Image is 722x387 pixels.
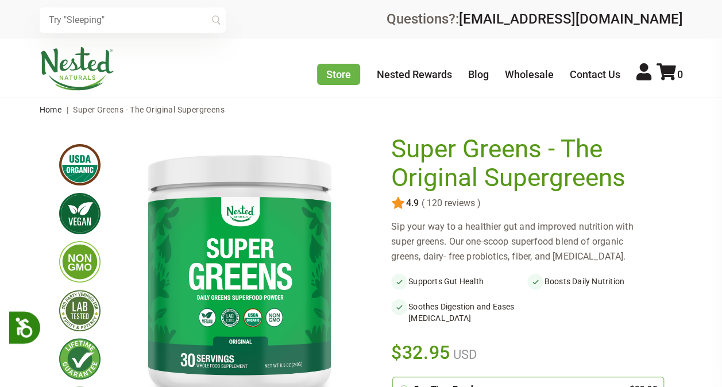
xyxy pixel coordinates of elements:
a: Contact Us [570,68,620,80]
span: Super Greens - The Original Supergreens [73,105,225,114]
span: ( 120 reviews ) [419,198,481,208]
img: star.svg [391,196,405,210]
span: $32.95 [391,340,450,365]
a: Blog [468,68,489,80]
span: USD [450,347,477,362]
span: | [64,105,71,114]
img: Nested Naturals [40,47,114,91]
a: [EMAIL_ADDRESS][DOMAIN_NAME] [459,11,683,27]
span: 0 [677,68,683,80]
nav: breadcrumbs [40,98,683,121]
img: gmofree [59,241,101,282]
h1: Super Greens - The Original Supergreens [391,135,657,192]
img: lifetimeguarantee [59,338,101,380]
a: Home [40,105,62,114]
li: Soothes Digestion and Eases [MEDICAL_DATA] [391,299,527,326]
a: Wholesale [505,68,554,80]
li: Boosts Daily Nutrition [527,273,663,289]
div: Sip your way to a healthier gut and improved nutrition with super greens. Our one-scoop superfood... [391,219,663,264]
a: Store [317,64,360,85]
span: 4.9 [405,198,419,208]
img: usdaorganic [59,144,101,185]
input: Try "Sleeping" [40,7,226,33]
a: 0 [657,68,683,80]
li: Supports Gut Health [391,273,527,289]
div: Questions?: [387,12,683,26]
a: Nested Rewards [377,68,452,80]
img: thirdpartytested [59,290,101,331]
img: vegan [59,193,101,234]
